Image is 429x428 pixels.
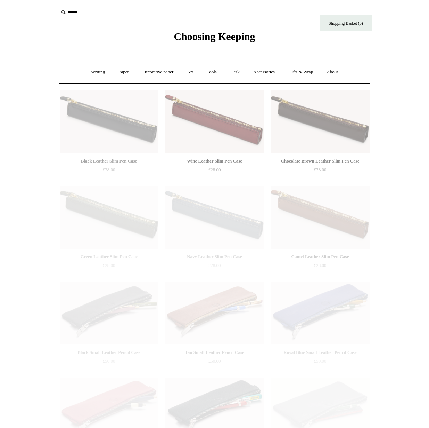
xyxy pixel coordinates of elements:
[320,63,344,81] a: About
[61,348,157,357] div: Black Small Leather Pencil Case
[174,31,255,42] span: Choosing Keeping
[165,282,264,344] a: Tan Small Leather Pencil Case Tan Small Leather Pencil Case
[60,253,158,281] a: Green Leather Slim Pen Case £28.00
[165,90,264,153] a: Wine Leather Slim Pen Case Wine Leather Slim Pen Case
[60,348,158,377] a: Black Small Leather Pencil Case £50.00
[181,63,199,81] a: Art
[165,348,264,377] a: Tan Small Leather Pencil Case £50.00
[60,157,158,185] a: Black Leather Slim Pen Case £28.00
[272,157,368,165] div: Chocolate Brown Leather Slim Pen Case
[60,282,158,344] a: Black Small Leather Pencil Case Black Small Leather Pencil Case
[85,63,111,81] a: Writing
[271,186,369,249] img: Camel Leather Slim Pen Case
[60,90,158,153] img: Black Leather Slim Pen Case
[112,63,135,81] a: Paper
[165,186,264,249] a: Navy Leather Slim Pen Case Navy Leather Slim Pen Case
[271,282,369,344] a: Royal Blue Small Leather Pencil Case Royal Blue Small Leather Pencil Case
[314,167,327,172] span: £28.00
[60,186,158,249] img: Green Leather Slim Pen Case
[167,253,262,261] div: Navy Leather Slim Pen Case
[271,90,369,153] a: Chocolate Brown Leather Slim Pen Case Chocolate Brown Leather Slim Pen Case
[60,90,158,153] a: Black Leather Slim Pen Case Black Leather Slim Pen Case
[271,157,369,185] a: Chocolate Brown Leather Slim Pen Case £28.00
[271,282,369,344] img: Royal Blue Small Leather Pencil Case
[271,348,369,377] a: Royal Blue Small Leather Pencil Case £50.00
[272,348,368,357] div: Royal Blue Small Leather Pencil Case
[282,63,319,81] a: Gifts & Wrap
[60,282,158,344] img: Black Small Leather Pencil Case
[165,282,264,344] img: Tan Small Leather Pencil Case
[320,15,372,31] a: Shopping Basket (0)
[167,348,262,357] div: Tan Small Leather Pencil Case
[167,157,262,165] div: Wine Leather Slim Pen Case
[208,358,221,364] span: £50.00
[165,90,264,153] img: Wine Leather Slim Pen Case
[272,253,368,261] div: Camel Leather Slim Pen Case
[314,358,327,364] span: £50.00
[165,157,264,185] a: Wine Leather Slim Pen Case £28.00
[271,90,369,153] img: Chocolate Brown Leather Slim Pen Case
[208,263,221,268] span: £28.00
[61,253,157,261] div: Green Leather Slim Pen Case
[314,263,327,268] span: £28.00
[136,63,180,81] a: Decorative paper
[103,167,115,172] span: £28.00
[200,63,223,81] a: Tools
[224,63,246,81] a: Desk
[103,263,115,268] span: £28.00
[247,63,281,81] a: Accessories
[103,358,115,364] span: £50.00
[271,253,369,281] a: Camel Leather Slim Pen Case £28.00
[208,167,221,172] span: £28.00
[174,36,255,41] a: Choosing Keeping
[271,186,369,249] a: Camel Leather Slim Pen Case Camel Leather Slim Pen Case
[61,157,157,165] div: Black Leather Slim Pen Case
[60,186,158,249] a: Green Leather Slim Pen Case Green Leather Slim Pen Case
[165,186,264,249] img: Navy Leather Slim Pen Case
[165,253,264,281] a: Navy Leather Slim Pen Case £28.00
